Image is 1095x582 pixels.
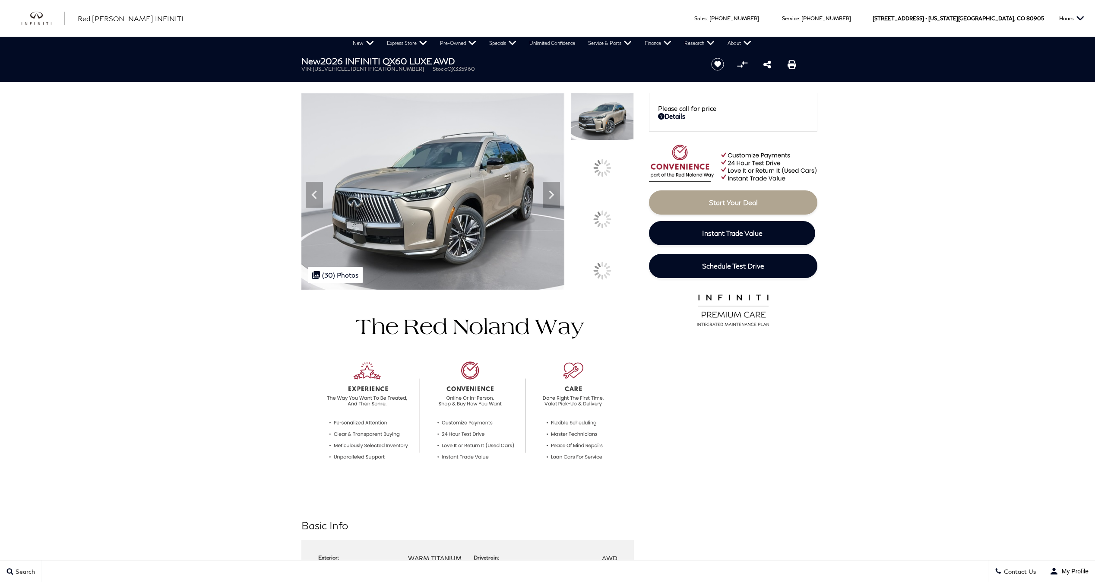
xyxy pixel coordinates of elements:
span: Service [782,15,799,22]
iframe: YouTube video player [649,333,817,469]
span: AWD [602,554,617,562]
a: [PHONE_NUMBER] [709,15,759,22]
img: INFINITI [22,12,65,25]
span: Search [13,568,35,575]
span: Instant Trade Value [702,229,763,237]
a: Share this New 2026 INFINITI QX60 LUXE AWD [763,59,771,70]
span: Schedule Test Drive [702,262,764,270]
nav: Main Navigation [346,37,758,50]
a: [PHONE_NUMBER] [801,15,851,22]
a: [STREET_ADDRESS] • [US_STATE][GEOGRAPHIC_DATA], CO 80905 [873,15,1044,22]
span: Sales [694,15,707,22]
a: Finance [638,37,678,50]
a: Service & Parts [582,37,638,50]
a: New [346,37,380,50]
a: About [721,37,758,50]
span: : [799,15,800,22]
a: Red [PERSON_NAME] INFINITI [78,13,184,24]
button: Save vehicle [708,57,727,71]
a: Unlimited Confidence [523,37,582,50]
h1: 2026 INFINITI QX60 LUXE AWD [301,56,696,66]
div: (30) Photos [308,267,363,283]
span: [US_VEHICLE_IDENTIFICATION_NUMBER] [313,66,424,72]
span: QX335960 [447,66,475,72]
span: WARM TITANIUM [408,554,462,562]
h2: Basic Info [301,518,634,533]
a: Schedule Test Drive [649,254,817,278]
span: My Profile [1058,568,1089,575]
img: New 2026 WARM TITANIUM INFINITI LUXE AWD image 1 [571,93,634,140]
a: Specials [483,37,523,50]
a: Pre-Owned [434,37,483,50]
a: infiniti [22,12,65,25]
span: Contact Us [1002,568,1036,575]
a: Start Your Deal [649,190,817,215]
img: New 2026 WARM TITANIUM INFINITI LUXE AWD image 1 [301,93,564,290]
span: Stock: [433,66,447,72]
a: Research [678,37,721,50]
span: Red [PERSON_NAME] INFINITI [78,14,184,22]
a: Express Store [380,37,434,50]
span: Please call for price [658,104,716,112]
span: : [707,15,708,22]
img: infinitipremiumcare.png [691,292,775,327]
button: user-profile-menu [1043,560,1095,582]
div: Drivetrain: [474,554,503,561]
a: Print this New 2026 INFINITI QX60 LUXE AWD [788,59,796,70]
button: Compare vehicle [736,58,749,71]
span: Start Your Deal [709,198,758,206]
span: VIN: [301,66,313,72]
strong: New [301,56,320,66]
a: Details [658,112,808,120]
div: Exterior: [318,554,343,561]
a: Instant Trade Value [649,221,815,245]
